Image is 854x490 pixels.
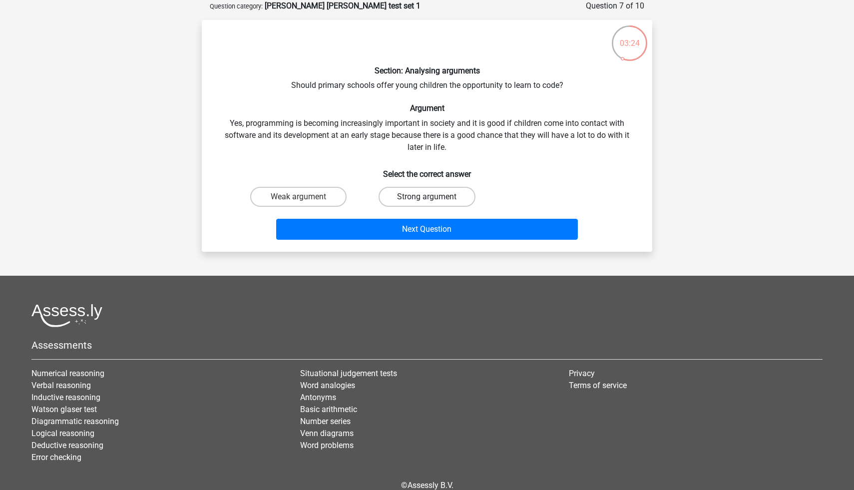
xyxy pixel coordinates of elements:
a: Venn diagrams [300,429,354,438]
a: Antonyms [300,393,336,402]
a: Verbal reasoning [31,381,91,390]
a: Privacy [569,369,595,378]
button: Next Question [276,219,578,240]
a: Terms of service [569,381,627,390]
a: Number series [300,417,351,426]
img: Assessly logo [31,304,102,327]
label: Strong argument [379,187,475,207]
a: Deductive reasoning [31,441,103,450]
h6: Select the correct answer [218,161,636,179]
strong: [PERSON_NAME] [PERSON_NAME] test set 1 [265,1,421,10]
a: Situational judgement tests [300,369,397,378]
small: Question category: [210,2,263,10]
a: Watson glaser test [31,405,97,414]
h5: Assessments [31,339,823,351]
a: Logical reasoning [31,429,94,438]
a: Error checking [31,453,81,462]
h6: Argument [218,103,636,113]
div: 03:24 [611,24,648,49]
a: Word problems [300,441,354,450]
a: Numerical reasoning [31,369,104,378]
h6: Section: Analysing arguments [218,66,636,75]
a: Inductive reasoning [31,393,100,402]
a: Diagrammatic reasoning [31,417,119,426]
div: Should primary schools offer young children the opportunity to learn to code? Yes, programming is... [206,28,648,244]
a: Basic arithmetic [300,405,357,414]
a: Word analogies [300,381,355,390]
a: Assessly B.V. [408,481,453,490]
label: Weak argument [250,187,347,207]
